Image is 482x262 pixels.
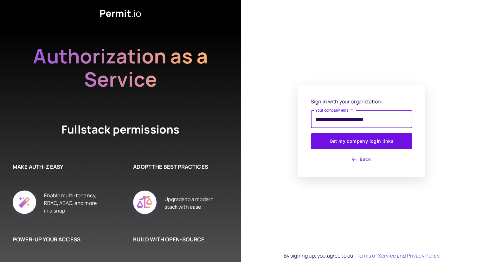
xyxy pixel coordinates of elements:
[311,98,412,105] p: Sign in with your organization:
[311,133,412,149] button: Get my company login links
[357,252,396,259] a: Terms of Service
[44,183,101,223] div: Enable multi-tenancy, RBAC, ABAC, and more in a snap
[13,235,101,244] h6: POWER-UP YOUR ACCESS
[311,154,412,164] button: Back
[13,44,228,91] h2: Authorization as a Service
[38,122,203,137] h4: Fullstack permissions
[315,108,353,113] label: Your company email
[13,163,101,171] h6: MAKE AUTH-Z EASY
[407,252,440,259] a: Privacy Policy
[164,183,222,223] div: Upgrade to a modern stack with ease
[133,163,222,171] h6: ADOPT THE BEST PRACTICES
[284,252,440,259] div: By signing up, you agree to our and
[133,235,222,244] h6: BUILD WITH OPEN-SOURCE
